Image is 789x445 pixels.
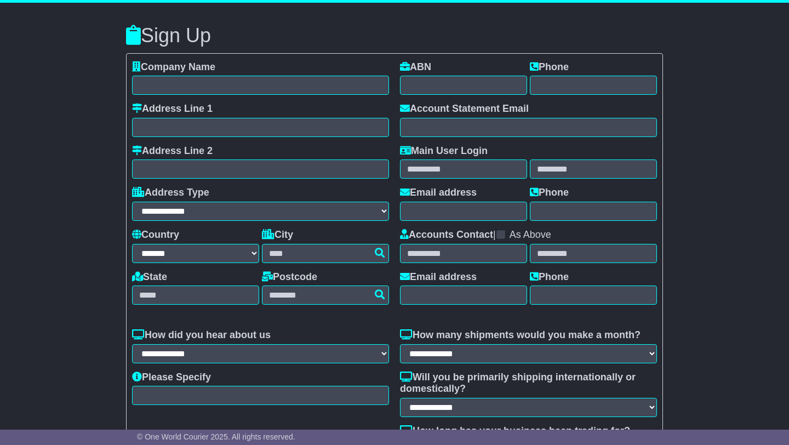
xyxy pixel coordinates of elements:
label: Phone [530,187,569,199]
label: City [262,229,293,241]
label: Address Line 1 [132,103,213,115]
span: © One World Courier 2025. All rights reserved. [137,432,295,441]
label: Phone [530,61,569,73]
label: Address Line 2 [132,145,213,157]
label: Phone [530,271,569,283]
label: As Above [510,229,551,241]
label: Account Statement Email [400,103,529,115]
label: Will you be primarily shipping internationally or domestically? [400,372,657,395]
label: Email address [400,271,477,283]
label: Main User Login [400,145,488,157]
label: Postcode [262,271,317,283]
div: | [400,229,657,244]
label: How long has your business been trading for? [400,425,630,437]
label: How many shipments would you make a month? [400,329,641,341]
label: Address Type [132,187,209,199]
label: How did you hear about us [132,329,271,341]
label: State [132,271,167,283]
h3: Sign Up [126,25,663,47]
label: Country [132,229,179,241]
label: Email address [400,187,477,199]
label: Accounts Contact [400,229,493,241]
label: ABN [400,61,431,73]
label: Please Specify [132,372,211,384]
label: Company Name [132,61,215,73]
